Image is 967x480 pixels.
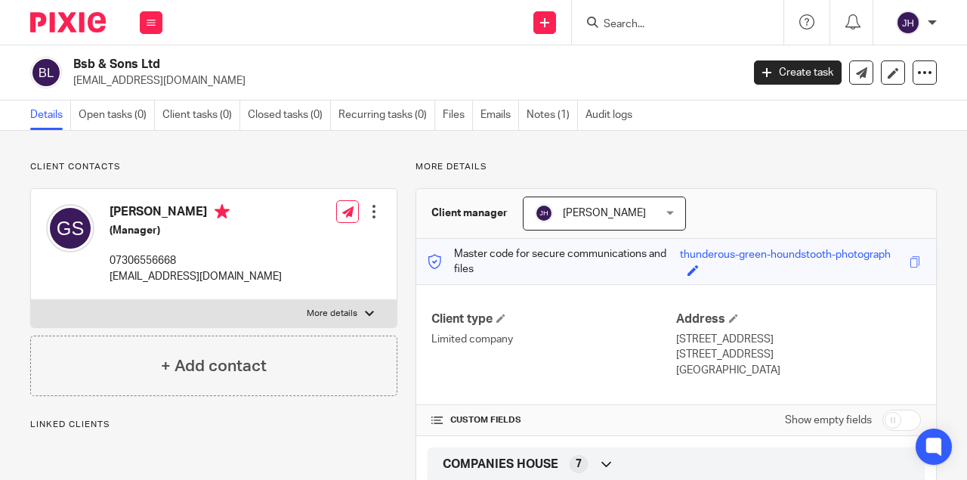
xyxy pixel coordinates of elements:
[443,457,558,472] span: COMPANIES HOUSE
[680,247,891,265] div: thunderous-green-houndstooth-photograph
[563,208,646,218] span: [PERSON_NAME]
[46,204,94,252] img: svg%3E
[161,355,267,378] h4: + Add contact
[307,308,357,320] p: More details
[676,311,921,327] h4: Address
[110,269,282,284] p: [EMAIL_ADDRESS][DOMAIN_NAME]
[676,332,921,347] p: [STREET_ADDRESS]
[30,419,397,431] p: Linked clients
[431,414,676,426] h4: CUSTOM FIELDS
[30,161,397,173] p: Client contacts
[480,101,519,130] a: Emails
[79,101,155,130] a: Open tasks (0)
[576,457,582,472] span: 7
[110,204,282,223] h4: [PERSON_NAME]
[73,57,600,73] h2: Bsb & Sons Ltd
[162,101,240,130] a: Client tasks (0)
[215,204,230,219] i: Primary
[754,60,842,85] a: Create task
[30,57,62,88] img: svg%3E
[30,12,106,33] img: Pixie
[428,246,680,277] p: Master code for secure communications and files
[30,101,71,130] a: Details
[676,363,921,378] p: [GEOGRAPHIC_DATA]
[248,101,331,130] a: Closed tasks (0)
[73,73,731,88] p: [EMAIL_ADDRESS][DOMAIN_NAME]
[443,101,473,130] a: Files
[431,332,676,347] p: Limited company
[585,101,640,130] a: Audit logs
[785,413,872,428] label: Show empty fields
[431,206,508,221] h3: Client manager
[896,11,920,35] img: svg%3E
[676,347,921,362] p: [STREET_ADDRESS]
[602,18,738,32] input: Search
[431,311,676,327] h4: Client type
[110,253,282,268] p: 07306556668
[110,223,282,238] h5: (Manager)
[338,101,435,130] a: Recurring tasks (0)
[527,101,578,130] a: Notes (1)
[416,161,937,173] p: More details
[535,204,553,222] img: svg%3E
